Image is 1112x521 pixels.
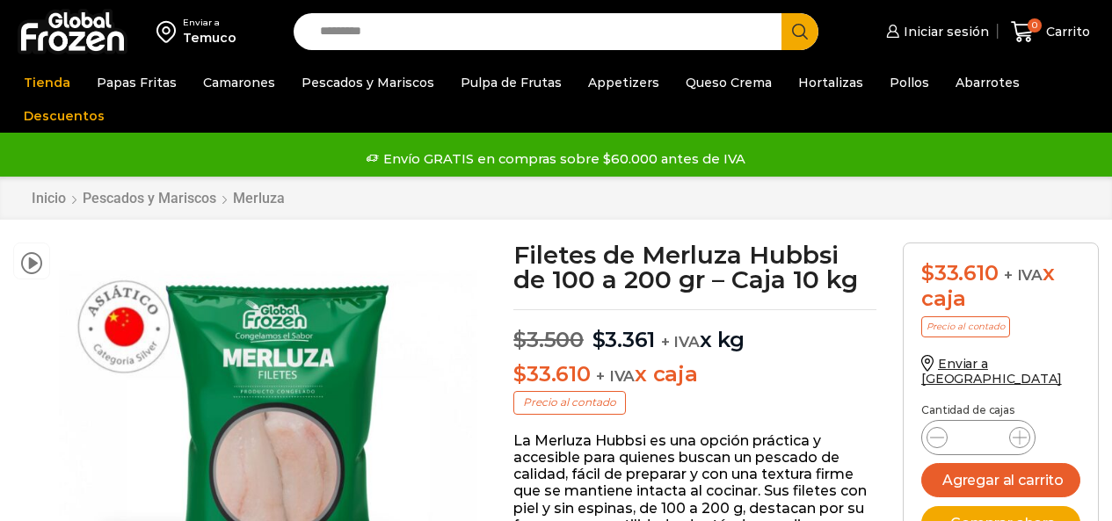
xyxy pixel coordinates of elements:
[1042,23,1090,40] span: Carrito
[183,17,236,29] div: Enviar a
[513,361,527,387] span: $
[921,261,1080,312] div: x caja
[15,66,79,99] a: Tienda
[82,190,217,206] a: Pescados y Mariscos
[513,391,626,414] p: Precio al contado
[921,260,998,286] bdi: 33.610
[921,463,1080,497] button: Agregar al carrito
[88,66,185,99] a: Papas Fritas
[579,66,668,99] a: Appetizers
[781,13,818,50] button: Search button
[661,333,700,351] span: + IVA
[881,66,938,99] a: Pollos
[15,99,113,133] a: Descuentos
[596,367,635,385] span: + IVA
[921,404,1080,416] p: Cantidad de cajas
[513,327,584,352] bdi: 3.500
[513,362,876,387] p: x caja
[677,66,781,99] a: Queso Crema
[947,66,1028,99] a: Abarrotes
[1007,11,1094,53] a: 0 Carrito
[962,425,995,450] input: Product quantity
[232,190,286,206] a: Merluza
[899,23,989,40] span: Iniciar sesión
[592,327,606,352] span: $
[156,17,183,47] img: address-field-icon.svg
[921,316,1010,337] p: Precio al contado
[592,327,656,352] bdi: 3.361
[1028,18,1042,33] span: 0
[789,66,872,99] a: Hortalizas
[31,190,67,206] a: Inicio
[31,190,286,206] nav: Breadcrumb
[194,66,284,99] a: Camarones
[452,66,571,99] a: Pulpa de Frutas
[882,14,989,49] a: Iniciar sesión
[183,29,236,47] div: Temuco
[513,242,876,292] h1: Filetes de Merluza Hubbsi de 100 a 200 gr – Caja 10 kg
[921,260,934,286] span: $
[513,327,527,352] span: $
[513,361,590,387] bdi: 33.610
[921,356,1062,387] a: Enviar a [GEOGRAPHIC_DATA]
[1004,266,1043,284] span: + IVA
[293,66,443,99] a: Pescados y Mariscos
[513,309,876,353] p: x kg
